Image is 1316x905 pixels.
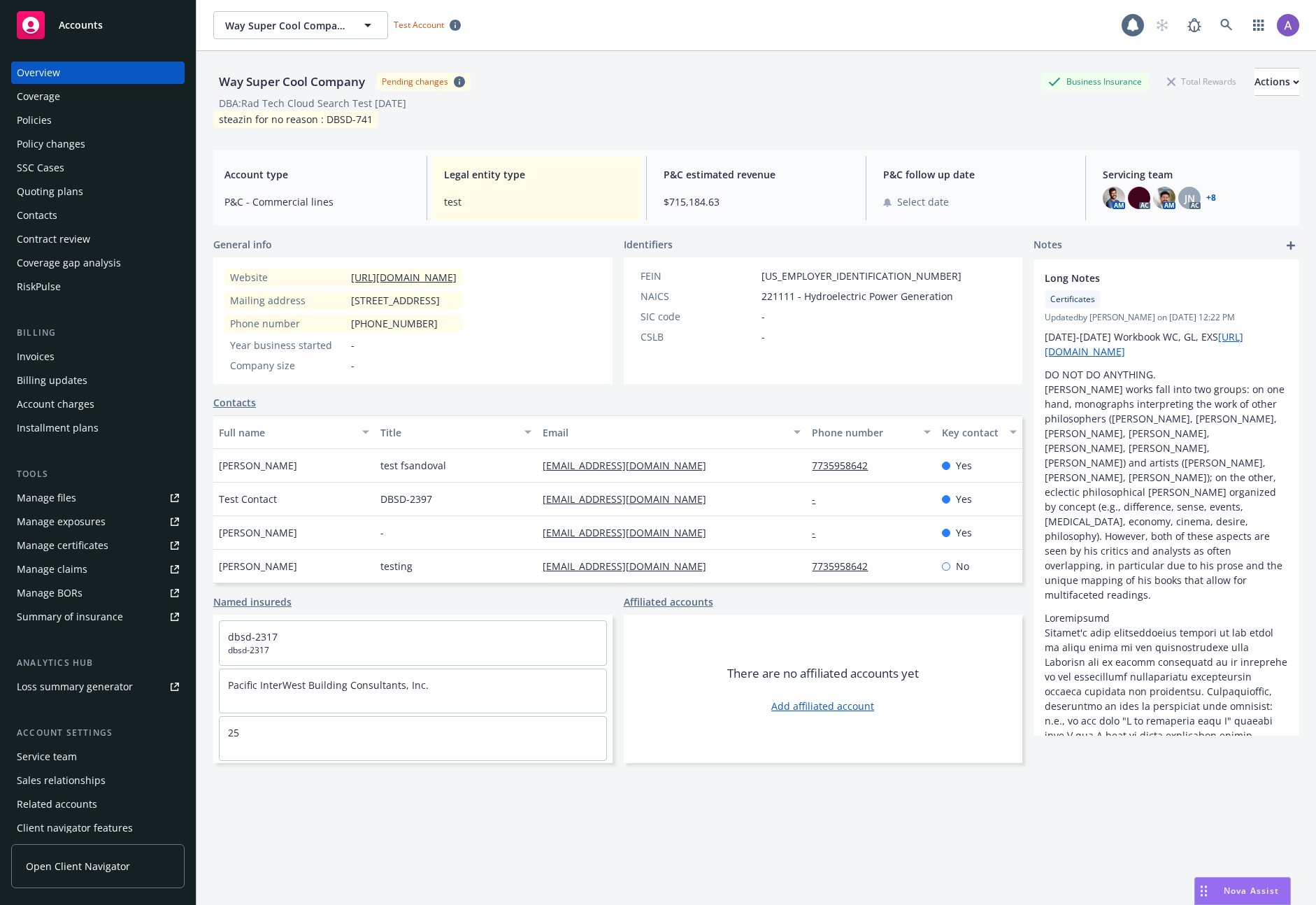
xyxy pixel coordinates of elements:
[1050,293,1095,306] span: Certificates
[17,85,60,108] div: Coverage
[351,358,355,373] span: -
[376,73,471,90] span: Pending changes
[230,338,345,352] div: Year business started
[812,560,879,573] a: 7735958642
[1160,73,1243,90] div: Total Rewards
[641,289,756,304] div: NAICS
[11,252,185,274] a: Coverage gap analysis
[11,417,185,439] a: Installment plans
[641,309,756,324] div: SIC code
[17,276,61,298] div: RiskPulse
[382,76,448,87] div: Pending changes
[444,194,629,209] span: test
[11,369,185,392] a: Billing updates
[351,293,440,308] span: [STREET_ADDRESS]
[1195,878,1213,904] div: Drag to move
[17,369,87,392] div: Billing updates
[17,582,83,604] div: Manage BORs
[761,269,961,283] span: [US_EMPLOYER_IDENTIFICATION_NUMBER]
[351,338,355,352] span: -
[380,492,432,506] span: DBSD-2397
[11,558,185,580] a: Manage claims
[1148,11,1176,39] a: Start snowing
[641,329,756,344] div: CSLB
[230,316,345,331] div: Phone number
[394,19,444,31] span: Test Account
[543,425,786,440] div: Email
[213,594,292,609] a: Named insureds
[17,62,60,84] div: Overview
[942,425,1001,440] div: Key contact
[664,194,849,209] span: $715,184.63
[224,194,410,209] span: P&C - Commercial lines
[812,425,915,440] div: Phone number
[375,415,536,449] button: Title
[228,630,278,643] a: dbsd-2317
[11,817,185,839] a: Client navigator features
[1194,877,1291,905] button: Nova Assist
[11,345,185,368] a: Invoices
[11,487,185,509] a: Manage files
[213,73,371,91] div: Way Super Cool Company
[11,676,185,698] a: Loss summary generator
[543,492,717,506] a: [EMAIL_ADDRESS][DOMAIN_NAME]
[1153,187,1175,209] img: photo
[17,511,106,533] div: Manage exposures
[225,18,346,33] span: Way Super Cool Company
[17,606,123,628] div: Summary of insurance
[1277,14,1299,36] img: photo
[17,817,133,839] div: Client navigator features
[1185,191,1195,206] span: JN
[956,458,972,473] span: Yes
[17,793,97,815] div: Related accounts
[11,85,185,108] a: Coverage
[11,326,185,340] div: Billing
[1045,311,1288,324] span: Updated by [PERSON_NAME] on [DATE] 12:22 PM
[11,511,185,533] a: Manage exposures
[956,525,972,540] span: Yes
[1213,11,1240,39] a: Search
[17,157,64,179] div: SSC Cases
[956,559,969,573] span: No
[11,157,185,179] a: SSC Cases
[219,492,277,506] span: Test Contact
[17,769,106,792] div: Sales relationships
[17,180,83,203] div: Quoting plans
[537,415,807,449] button: Email
[219,458,297,473] span: [PERSON_NAME]
[1254,69,1299,95] div: Actions
[219,96,406,111] div: DBA: Rad Tech Cloud Search Test [DATE]
[1041,73,1149,90] div: Business Insurance
[230,293,345,308] div: Mailing address
[11,656,185,670] div: Analytics hub
[1282,237,1299,254] a: add
[17,746,77,768] div: Service team
[1224,885,1279,897] span: Nova Assist
[230,358,345,373] div: Company size
[351,316,438,331] span: [PHONE_NUMBER]
[1103,187,1125,209] img: photo
[761,329,765,344] span: -
[17,558,87,580] div: Manage claims
[956,492,972,506] span: Yes
[11,793,185,815] a: Related accounts
[936,415,1022,449] button: Key contact
[812,459,879,472] a: 7735958642
[11,276,185,298] a: RiskPulse
[380,425,515,440] div: Title
[761,309,765,324] span: -
[812,492,827,506] a: -
[543,560,717,573] a: [EMAIL_ADDRESS][DOMAIN_NAME]
[1128,187,1150,209] img: photo
[11,582,185,604] a: Manage BORs
[213,237,272,252] span: General info
[11,180,185,203] a: Quoting plans
[1103,167,1288,182] span: Servicing team
[26,859,130,874] span: Open Client Navigator
[11,534,185,557] a: Manage certificates
[380,525,384,540] span: -
[351,271,457,284] a: [URL][DOMAIN_NAME]
[17,487,76,509] div: Manage files
[624,594,713,609] a: Affiliated accounts
[380,458,446,473] span: test fsandoval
